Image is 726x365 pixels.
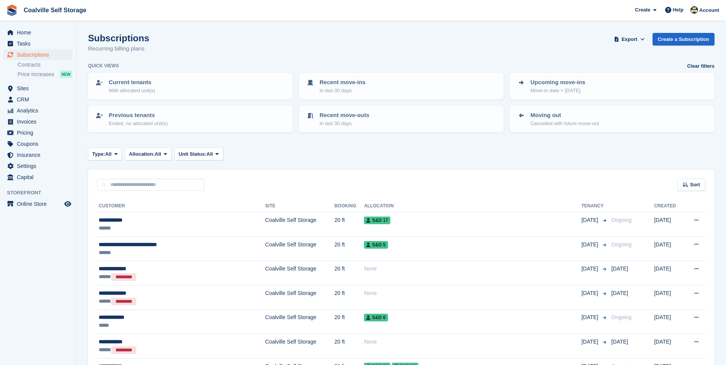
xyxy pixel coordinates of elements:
p: In last 30 days [320,120,369,127]
a: menu [4,38,72,49]
span: Create [635,6,650,14]
span: Analytics [17,105,63,116]
h6: Quick views [88,62,119,69]
span: S&D 6 [364,314,388,321]
span: Storefront [7,189,76,197]
span: CRM [17,94,63,105]
div: NEW [60,70,72,78]
a: Clear filters [687,62,715,70]
span: Allocation: [129,150,155,158]
td: 20 ft [334,261,364,285]
div: None [364,338,581,346]
span: Help [673,6,684,14]
span: Capital [17,172,63,182]
a: menu [4,27,72,38]
div: None [364,265,581,273]
span: Account [699,7,719,14]
th: Customer [97,200,265,212]
p: Ended, no allocated unit(s) [109,120,168,127]
td: [DATE] [654,334,684,358]
span: [DATE] [581,265,600,273]
p: Cancelled with future move-out [530,120,599,127]
span: Type: [92,150,105,158]
span: Settings [17,161,63,171]
span: Ongoing [611,314,631,320]
td: Coalville Self Storage [265,334,334,358]
a: menu [4,105,72,116]
p: Recent move-outs [320,111,369,120]
img: Caroline Hamilton [690,6,698,14]
a: Create a Subscription [653,33,715,46]
a: Price increases NEW [18,70,72,78]
th: Created [654,200,684,212]
td: 20 ft [334,334,364,358]
span: Ongoing [611,241,631,248]
a: menu [4,49,72,60]
a: Upcoming move-ins Move-in date > [DATE] [511,73,714,99]
a: Preview store [63,199,72,209]
td: Coalville Self Storage [265,236,334,261]
a: Moving out Cancelled with future move-out [511,106,714,132]
span: [DATE] [581,289,600,297]
a: menu [4,150,72,160]
button: Export [613,33,646,46]
span: All [155,150,161,158]
span: Pricing [17,127,63,138]
a: menu [4,127,72,138]
span: Unit Status: [179,150,207,158]
span: All [207,150,213,158]
a: Current tenants With allocated unit(s) [89,73,292,99]
span: Coupons [17,139,63,149]
span: [DATE] [581,338,600,346]
p: With allocated unit(s) [109,87,155,95]
p: Moving out [530,111,599,120]
td: [DATE] [654,236,684,261]
span: Export [622,36,637,43]
button: Type: All [88,148,122,160]
p: In last 30 days [320,87,365,95]
th: Tenancy [581,200,608,212]
a: menu [4,116,72,127]
span: Insurance [17,150,63,160]
span: S&D 5 [364,241,388,249]
button: Allocation: All [125,148,171,160]
td: [DATE] [654,212,684,237]
a: menu [4,199,72,209]
td: [DATE] [654,261,684,285]
a: menu [4,161,72,171]
td: 20 ft [334,236,364,261]
p: Current tenants [109,78,155,87]
a: Coalville Self Storage [21,4,90,16]
a: menu [4,139,72,149]
a: Previous tenants Ended, no allocated unit(s) [89,106,292,132]
span: Sites [17,83,63,94]
span: Online Store [17,199,63,209]
a: Contracts [18,61,72,68]
a: menu [4,83,72,94]
span: [DATE] [581,216,600,224]
img: stora-icon-8386f47178a22dfd0bd8f6a31ec36ba5ce8667c1dd55bd0f319d3a0aa187defe.svg [6,5,18,16]
span: [DATE] [611,266,628,272]
a: menu [4,172,72,182]
span: Invoices [17,116,63,127]
td: Coalville Self Storage [265,310,334,334]
span: S&D 17 [364,217,390,224]
span: [DATE] [611,339,628,345]
p: Recent move-ins [320,78,365,87]
td: Coalville Self Storage [265,212,334,237]
div: None [364,289,581,297]
h1: Subscriptions [88,33,149,43]
td: 20 ft [334,285,364,310]
td: Coalville Self Storage [265,285,334,310]
span: [DATE] [581,313,600,321]
span: Tasks [17,38,63,49]
th: Site [265,200,334,212]
a: Recent move-outs In last 30 days [300,106,503,132]
p: Previous tenants [109,111,168,120]
span: [DATE] [611,290,628,296]
th: Allocation [364,200,581,212]
a: menu [4,94,72,105]
p: Move-in date > [DATE] [530,87,585,95]
span: Price increases [18,71,54,78]
span: All [105,150,112,158]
